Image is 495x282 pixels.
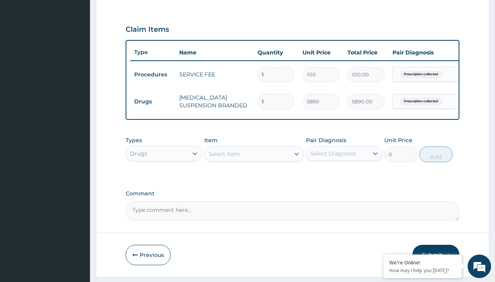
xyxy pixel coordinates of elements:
[130,150,147,157] div: Drugs
[128,4,147,23] div: Minimize live chat window
[389,259,456,266] div: We're Online!
[4,194,149,221] textarea: Type your message and hit 'Enter'
[412,245,459,265] button: Submit
[14,39,32,59] img: d_794563401_company_1708531726252_794563401
[175,67,254,82] td: SERVICE FEE
[126,137,142,144] label: Types
[419,146,452,162] button: Add
[45,89,108,168] span: We're online!
[310,150,356,157] div: Select Diagnosis
[254,45,299,60] th: Quantity
[299,45,344,60] th: Unit Price
[130,45,175,60] th: Type
[384,136,412,144] label: Unit Price
[389,45,475,60] th: Pair Diagnosis
[400,70,442,78] span: Prescription collected
[126,245,171,265] button: Previous
[344,45,389,60] th: Total Price
[175,90,254,113] td: [MEDICAL_DATA] SUSPENSION BRANDED
[209,150,240,158] div: Select Item
[306,136,346,144] label: Pair Diagnosis
[175,45,254,60] th: Name
[204,136,218,144] label: Item
[400,98,442,105] span: Prescription collected
[389,267,456,274] p: How may I help you today?
[130,67,175,82] td: Procedures
[126,25,169,34] h3: Claim Items
[126,190,459,197] label: Comment
[41,44,131,54] div: Chat with us now
[130,94,175,109] td: Drugs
